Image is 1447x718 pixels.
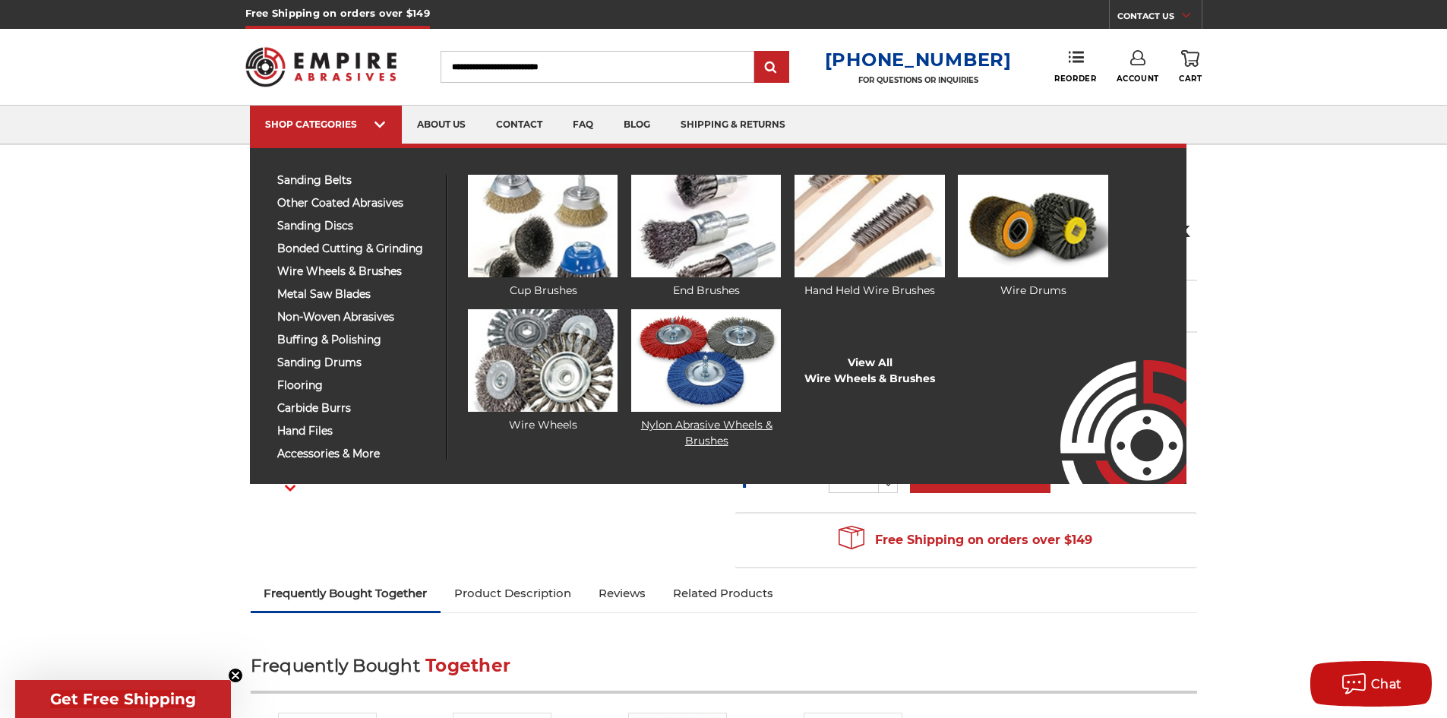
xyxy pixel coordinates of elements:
img: Nylon Abrasive Wheels & Brushes [631,309,781,412]
a: Related Products [659,577,787,610]
img: Wire Wheels [468,309,618,412]
span: Chat [1371,677,1402,691]
span: Get Free Shipping [50,690,196,708]
button: Next [272,472,308,504]
span: carbide burrs [277,403,434,414]
a: Reorder [1054,50,1096,83]
p: FOR QUESTIONS OR INQUIRIES [825,75,1012,85]
button: Close teaser [228,668,243,683]
span: other coated abrasives [277,198,434,209]
a: blog [608,106,665,144]
img: Wire Drums [958,175,1107,277]
div: SHOP CATEGORIES [265,119,387,130]
span: metal saw blades [277,289,434,300]
span: wire wheels & brushes [277,266,434,277]
span: sanding discs [277,220,434,232]
span: sanding drums [277,357,434,368]
img: End Brushes [631,175,781,277]
a: View AllWire Wheels & Brushes [804,355,935,387]
button: Chat [1310,661,1432,707]
a: Cart [1179,50,1202,84]
span: Cart [1179,74,1202,84]
a: Hand Held Wire Brushes [795,175,944,299]
span: non-woven abrasives [277,312,434,323]
span: buffing & polishing [277,334,434,346]
a: shipping & returns [665,106,801,144]
span: Together [425,655,510,676]
span: Account [1117,74,1159,84]
a: contact [481,106,558,144]
a: about us [402,106,481,144]
div: Get Free ShippingClose teaser [15,680,231,718]
span: Frequently Bought [251,655,420,676]
img: Hand Held Wire Brushes [795,175,944,277]
img: Empire Abrasives [245,37,397,96]
a: Product Description [441,577,585,610]
a: Wire Wheels [468,309,618,433]
a: Reviews [585,577,659,610]
span: accessories & more [277,448,434,460]
a: faq [558,106,608,144]
span: Free Shipping on orders over $149 [839,525,1092,555]
a: CONTACT US [1117,8,1202,29]
span: bonded cutting & grinding [277,243,434,255]
a: Cup Brushes [468,175,618,299]
input: Submit [757,52,787,83]
span: flooring [277,380,434,391]
img: Empire Abrasives Logo Image [1033,315,1186,484]
a: [PHONE_NUMBER] [825,49,1012,71]
span: hand files [277,425,434,437]
a: End Brushes [631,175,781,299]
a: Nylon Abrasive Wheels & Brushes [631,309,781,449]
a: Wire Drums [958,175,1107,299]
span: Reorder [1054,74,1096,84]
img: Cup Brushes [468,175,618,277]
span: sanding belts [277,175,434,186]
a: Frequently Bought Together [251,577,441,610]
